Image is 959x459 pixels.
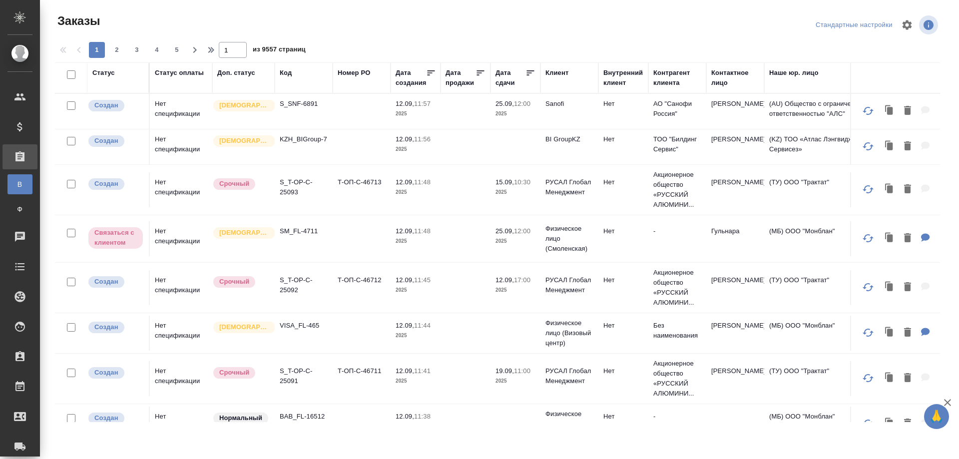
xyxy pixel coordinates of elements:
span: В [12,179,27,189]
p: 25.09, [495,227,514,235]
button: Обновить [856,321,880,345]
button: Удалить [899,368,916,389]
div: Клиент [545,68,568,78]
td: (МБ) ООО "Монблан" [764,407,884,442]
div: Выставляется автоматически, если на указанный объем услуг необходимо больше времени в стандартном... [212,177,270,191]
td: Нет спецификации [150,172,212,207]
button: 2 [109,42,125,58]
button: Удалить [899,323,916,343]
p: [DEMOGRAPHIC_DATA] [219,136,269,146]
div: Статус оплаты [155,68,204,78]
p: 11:41 [414,367,431,375]
td: (AU) Общество с ограниченной ответственностью "АЛС" [764,94,884,129]
button: Удалить [899,228,916,249]
button: Удалить [899,101,916,121]
button: Обновить [856,99,880,123]
button: Клонировать [880,101,899,121]
div: Дата создания [396,68,426,88]
td: (ТУ) ООО "Трактат" [764,172,884,207]
p: - [653,412,701,422]
p: Создан [94,413,118,423]
td: Нет спецификации [150,129,212,164]
button: Клонировать [880,323,899,343]
p: 2025 [396,422,436,432]
td: Нет спецификации [150,361,212,396]
p: 2025 [396,285,436,295]
td: [PERSON_NAME] [706,270,764,305]
a: В [7,174,32,194]
p: - [653,226,701,236]
p: 2025 [495,187,535,197]
td: Нет спецификации [150,221,212,256]
td: [PERSON_NAME] [706,94,764,129]
p: 2025 [396,236,436,246]
p: 2025 [396,376,436,386]
p: 11:57 [414,100,431,107]
p: 12.09, [396,227,414,235]
span: Заказы [55,13,100,29]
p: Физическое лицо (Визовый центр) [545,318,593,348]
p: 15.09, [495,178,514,186]
td: Т-ОП-С-46713 [333,172,391,207]
p: Нет [603,366,643,376]
button: Клонировать [880,414,899,434]
div: Номер PO [338,68,370,78]
p: 11:00 [514,367,530,375]
p: S_T-OP-C-25091 [280,366,328,386]
p: 2025 [396,109,436,119]
p: 12:00 [514,227,530,235]
p: Sanofi [545,99,593,109]
p: 2025 [495,109,535,119]
button: 🙏 [924,404,949,429]
button: Удалить [899,414,916,434]
td: Нет спецификации [150,94,212,129]
p: Акционерное общество «РУССКИЙ АЛЮМИНИ... [653,170,701,210]
p: Акционерное общество «РУССКИЙ АЛЮМИНИ... [653,359,701,399]
p: S_T-OP-C-25093 [280,177,328,197]
p: АО "Санофи Россия" [653,99,701,119]
div: Дата сдачи [495,68,525,88]
p: S_T-OP-C-25092 [280,275,328,295]
td: (ТУ) ООО "Трактат" [764,361,884,396]
p: 12.09, [396,178,414,186]
p: 12.09, [396,100,414,107]
p: 2025 [495,285,535,295]
td: [PERSON_NAME] [706,129,764,164]
p: Нет [603,226,643,236]
a: Ф [7,199,32,219]
span: 2 [109,45,125,55]
td: (ТУ) ООО "Трактат" [764,270,884,305]
p: ТОО "Билдинг Сервис" [653,134,701,154]
p: 12.09, [495,276,514,284]
p: 12:00 [514,100,530,107]
p: Нормальный [219,413,262,423]
p: Нет [603,275,643,285]
p: Срочный [219,368,249,378]
button: 3 [129,42,145,58]
span: 5 [169,45,185,55]
p: Создан [94,322,118,332]
div: Выставляется автоматически для первых 3 заказов нового контактного лица. Особое внимание [212,226,270,240]
div: Выставляется автоматически при создании заказа [87,134,144,148]
div: Статус [92,68,115,78]
p: Физическое лицо ([PERSON_NAME]) [545,409,593,439]
p: 11:48 [414,178,431,186]
span: 🙏 [928,406,945,427]
p: KZH_BIGroup-7 [280,134,328,144]
p: Нет [603,99,643,109]
p: Нет [603,177,643,187]
span: 4 [149,45,165,55]
span: Ф [12,204,27,214]
p: 11:56 [414,135,431,143]
button: 4 [149,42,165,58]
td: Т-ОП-С-46711 [333,361,391,396]
p: Акционерное общество «РУССКИЙ АЛЮМИНИ... [653,268,701,308]
div: Доп. статус [217,68,255,78]
div: Выставляется автоматически при создании заказа [87,412,144,425]
p: 25.09, [495,100,514,107]
p: 11:48 [414,227,431,235]
div: Внутренний клиент [603,68,643,88]
p: BI GroupKZ [545,134,593,144]
p: 12.09, [396,367,414,375]
p: РУСАЛ Глобал Менеджмент [545,275,593,295]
